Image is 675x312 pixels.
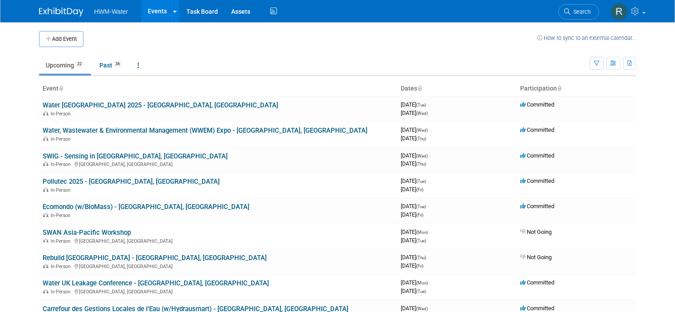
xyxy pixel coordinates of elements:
span: [DATE] [401,254,429,261]
span: (Thu) [416,136,426,141]
span: In-Person [51,162,73,167]
a: Pollutec 2025 - [GEOGRAPHIC_DATA], [GEOGRAPHIC_DATA] [43,178,220,186]
span: [DATE] [401,160,426,167]
div: [GEOGRAPHIC_DATA], [GEOGRAPHIC_DATA] [43,262,394,269]
th: Participation [517,81,636,96]
a: Sort by Start Date [417,85,422,92]
div: [GEOGRAPHIC_DATA], [GEOGRAPHIC_DATA] [43,160,394,167]
span: - [429,305,430,312]
a: Past36 [93,57,129,74]
span: In-Person [51,213,73,218]
span: [DATE] [401,288,426,294]
span: Not Going [520,254,552,261]
span: (Tue) [416,103,426,107]
img: ExhibitDay [39,8,83,16]
span: Search [570,8,591,15]
span: [DATE] [401,101,429,108]
span: (Thu) [416,162,426,166]
span: In-Person [51,238,73,244]
div: [GEOGRAPHIC_DATA], [GEOGRAPHIC_DATA] [43,288,394,295]
img: Rhys Salkeld [611,3,628,20]
span: (Wed) [416,128,428,133]
a: Sort by Event Name [59,85,63,92]
span: [DATE] [401,186,423,193]
span: Committed [520,279,554,286]
span: In-Person [51,111,73,117]
span: [DATE] [401,279,430,286]
th: Dates [397,81,517,96]
img: In-Person Event [43,187,48,192]
img: In-Person Event [43,264,48,268]
span: Committed [520,305,554,312]
span: (Mon) [416,280,428,285]
span: In-Person [51,187,73,193]
span: - [429,279,430,286]
span: [DATE] [401,178,429,184]
a: Ecomondo (w/BioMass) - [GEOGRAPHIC_DATA], [GEOGRAPHIC_DATA] [43,203,249,211]
span: (Fri) [416,187,423,192]
span: 22 [75,61,84,67]
span: [DATE] [401,229,430,235]
span: Committed [520,152,554,159]
span: (Fri) [416,264,423,269]
span: (Thu) [416,255,426,260]
img: In-Person Event [43,162,48,166]
a: How to sync to an external calendar... [537,35,636,41]
span: [DATE] [401,110,428,116]
img: In-Person Event [43,238,48,243]
a: Water UK Leakage Conference - [GEOGRAPHIC_DATA], [GEOGRAPHIC_DATA] [43,279,269,287]
span: HWM-Water [94,8,128,15]
span: - [429,229,430,235]
a: Sort by Participation Type [557,85,561,92]
span: In-Person [51,289,73,295]
span: Committed [520,178,554,184]
span: - [429,152,430,159]
span: [DATE] [401,305,430,312]
span: (Tue) [416,238,426,243]
a: Water, Wastewater & Environmental Management (WWEM) Expo - [GEOGRAPHIC_DATA], [GEOGRAPHIC_DATA] [43,126,367,134]
span: [DATE] [401,135,426,142]
a: Rebuild [GEOGRAPHIC_DATA] - [GEOGRAPHIC_DATA], [GEOGRAPHIC_DATA] [43,254,267,262]
span: - [427,101,429,108]
span: Not Going [520,229,552,235]
span: (Wed) [416,111,428,116]
span: [DATE] [401,211,423,218]
img: In-Person Event [43,289,48,293]
span: [DATE] [401,237,426,244]
span: [DATE] [401,152,430,159]
span: In-Person [51,136,73,142]
button: Add Event [39,31,83,47]
span: [DATE] [401,203,429,209]
div: [GEOGRAPHIC_DATA], [GEOGRAPHIC_DATA] [43,237,394,244]
span: (Tue) [416,179,426,184]
a: Water [GEOGRAPHIC_DATA] 2025 - [GEOGRAPHIC_DATA], [GEOGRAPHIC_DATA] [43,101,278,109]
span: (Wed) [416,154,428,158]
a: SWAN Asia-Pacific Workshop [43,229,131,237]
span: (Mon) [416,230,428,235]
span: [DATE] [401,262,423,269]
img: In-Person Event [43,136,48,141]
span: Committed [520,101,554,108]
span: Committed [520,126,554,133]
span: (Wed) [416,306,428,311]
span: (Tue) [416,204,426,209]
th: Event [39,81,397,96]
a: SWIG - Sensing in [GEOGRAPHIC_DATA], [GEOGRAPHIC_DATA] [43,152,228,160]
span: In-Person [51,264,73,269]
span: - [429,126,430,133]
span: - [427,178,429,184]
span: (Fri) [416,213,423,217]
span: (Tue) [416,289,426,294]
span: [DATE] [401,126,430,133]
img: In-Person Event [43,213,48,217]
a: Search [558,4,599,20]
img: In-Person Event [43,111,48,115]
span: Committed [520,203,554,209]
span: 36 [113,61,122,67]
span: - [427,254,429,261]
span: - [427,203,429,209]
a: Upcoming22 [39,57,91,74]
